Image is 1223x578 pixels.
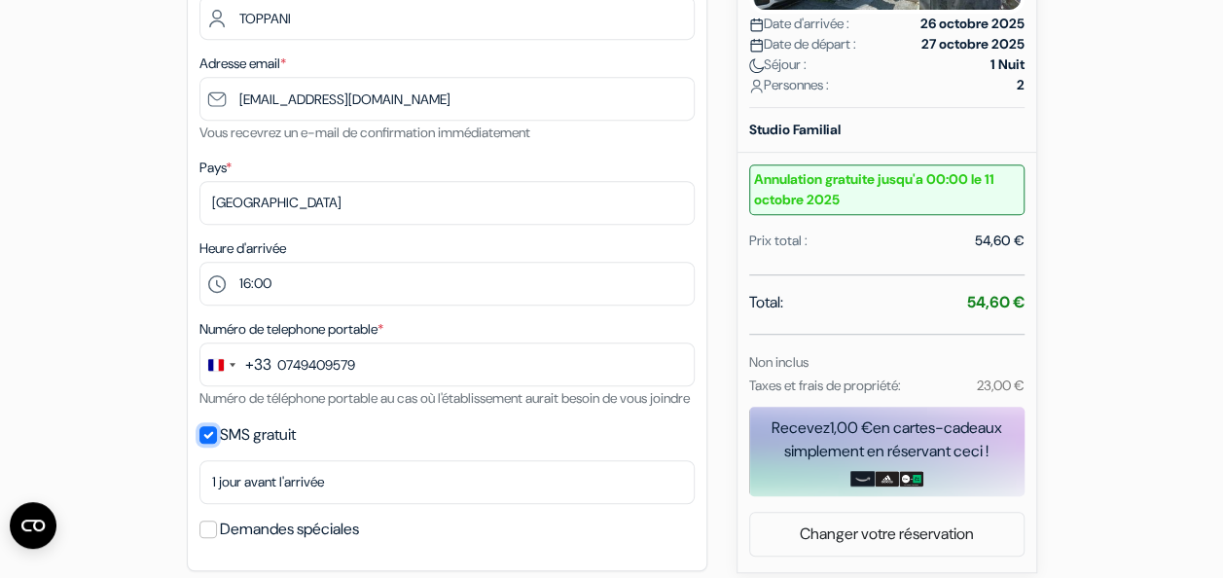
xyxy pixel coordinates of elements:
strong: 26 octobre 2025 [920,14,1025,34]
label: Heure d'arrivée [199,238,286,259]
img: moon.svg [749,58,764,73]
small: Vous recevrez un e-mail de confirmation immédiatement [199,124,530,141]
small: Taxes et frais de propriété: [749,377,901,394]
label: Demandes spéciales [220,516,359,543]
small: Annulation gratuite jusqu'a 00:00 le 11 octobre 2025 [749,164,1025,215]
span: Date d'arrivée : [749,14,849,34]
button: Ouvrir le widget CMP [10,502,56,549]
label: Adresse email [199,54,286,74]
small: 23,00 € [976,377,1024,394]
input: Entrer adresse e-mail [199,77,695,121]
img: calendar.svg [749,18,764,32]
small: Numéro de téléphone portable au cas où l'établissement aurait besoin de vous joindre [199,389,690,407]
div: Prix total : [749,231,808,251]
span: Date de départ : [749,34,856,54]
img: calendar.svg [749,38,764,53]
strong: 2 [1017,75,1025,95]
button: Change country, selected France (+33) [200,343,271,385]
b: Studio Familial [749,121,841,138]
img: uber-uber-eats-card.png [899,471,923,487]
strong: 54,60 € [967,292,1025,312]
span: 1,00 € [830,417,873,438]
span: Séjour : [749,54,807,75]
span: Personnes : [749,75,829,95]
img: user_icon.svg [749,79,764,93]
div: Recevez en cartes-cadeaux simplement en réservant ceci ! [749,416,1025,463]
label: Numéro de telephone portable [199,319,383,340]
small: Non inclus [749,353,809,371]
strong: 1 Nuit [990,54,1025,75]
a: Changer votre réservation [750,516,1024,553]
div: 54,60 € [975,231,1025,251]
span: Total: [749,291,783,314]
input: 6 12 34 56 78 [199,343,695,386]
strong: 27 octobre 2025 [921,34,1025,54]
img: amazon-card-no-text.png [850,471,875,487]
label: SMS gratuit [220,421,296,449]
img: adidas-card.png [875,471,899,487]
div: +33 [245,353,271,377]
label: Pays [199,158,232,178]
